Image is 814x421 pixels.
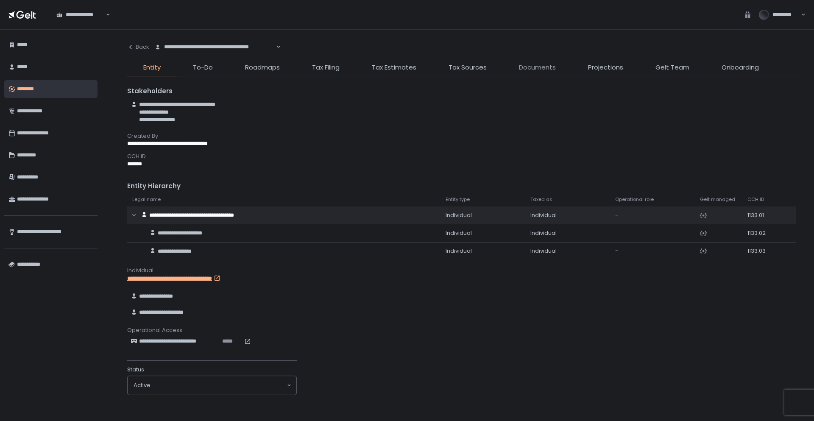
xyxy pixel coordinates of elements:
span: Onboarding [722,63,759,72]
span: Entity type [446,196,470,203]
span: Projections [588,63,623,72]
div: Individual [530,212,605,219]
span: Gelt Team [655,63,689,72]
div: Individual [446,212,520,219]
span: Operational role [615,196,654,203]
span: Gelt managed [700,196,735,203]
span: Tax Sources [449,63,487,72]
span: Legal name [132,196,161,203]
div: Entity Hierarchy [127,181,802,191]
span: Tax Filing [312,63,340,72]
div: - [615,212,690,219]
span: Roadmaps [245,63,280,72]
div: Search for option [51,6,110,24]
span: active [134,382,151,389]
input: Search for option [151,381,286,390]
div: Individual [446,229,520,237]
div: 1133.03 [747,247,774,255]
div: Individual [127,267,802,274]
div: Search for option [149,38,281,56]
span: Taxed as [530,196,552,203]
div: 1133.01 [747,212,774,219]
span: To-Do [193,63,213,72]
div: - [615,247,690,255]
div: Search for option [128,376,296,395]
span: Documents [519,63,556,72]
div: Created By [127,132,802,140]
input: Search for option [275,43,276,51]
div: - [615,229,690,237]
div: Individual [530,247,605,255]
div: 1133.02 [747,229,774,237]
span: Entity [143,63,161,72]
div: Individual [530,229,605,237]
div: Back [127,43,149,51]
div: CCH ID [127,153,802,160]
div: Individual [446,247,520,255]
span: Status [127,366,144,374]
button: Back [127,38,149,56]
div: Stakeholders [127,86,802,96]
span: CCH ID [747,196,764,203]
span: Tax Estimates [372,63,416,72]
div: Operational Access [127,326,802,334]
